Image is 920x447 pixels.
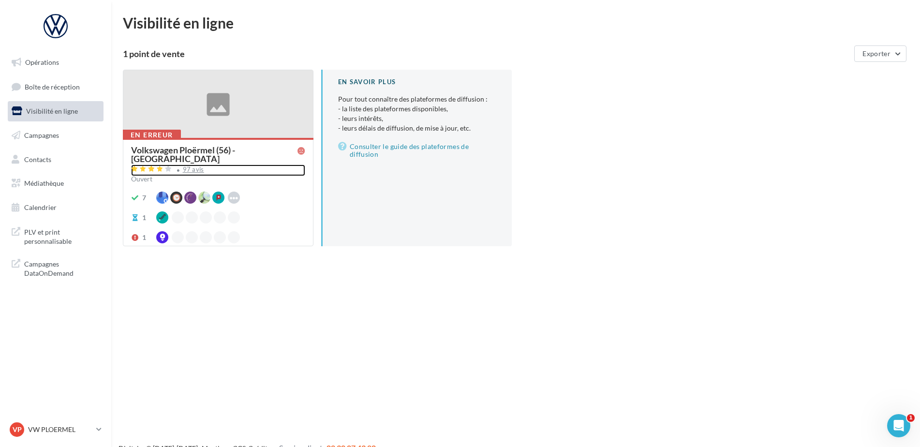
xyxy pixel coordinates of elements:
[25,58,59,66] span: Opérations
[862,49,890,58] span: Exporter
[123,15,908,30] div: Visibilité en ligne
[6,125,105,146] a: Campagnes
[24,225,100,246] span: PLV et print personnalisable
[183,166,204,173] div: 97 avis
[338,94,496,133] p: Pour tout connaître des plateformes de diffusion :
[907,414,915,422] span: 1
[26,107,78,115] span: Visibilité en ligne
[8,420,104,439] a: VP VW PLOERMEL
[6,197,105,218] a: Calendrier
[24,131,59,139] span: Campagnes
[338,104,496,114] li: - la liste des plateformes disponibles,
[6,52,105,73] a: Opérations
[24,155,51,163] span: Contacts
[131,164,305,176] a: 97 avis
[142,193,146,203] div: 7
[24,179,64,187] span: Médiathèque
[6,76,105,97] a: Boîte de réception
[887,414,910,437] iframe: Intercom live chat
[6,173,105,194] a: Médiathèque
[6,253,105,282] a: Campagnes DataOnDemand
[142,213,146,223] div: 1
[131,175,152,183] span: Ouvert
[338,77,496,87] div: En savoir plus
[24,257,100,278] span: Campagnes DataOnDemand
[338,141,496,160] a: Consulter le guide des plateformes de diffusion
[6,101,105,121] a: Visibilité en ligne
[24,203,57,211] span: Calendrier
[28,425,92,434] p: VW PLOERMEL
[123,49,850,58] div: 1 point de vente
[142,233,146,242] div: 1
[131,146,297,163] div: Volkswagen Ploërmel (56) - [GEOGRAPHIC_DATA]
[854,45,906,62] button: Exporter
[25,82,80,90] span: Boîte de réception
[338,123,496,133] li: - leurs délais de diffusion, de mise à jour, etc.
[13,425,22,434] span: VP
[6,149,105,170] a: Contacts
[6,222,105,250] a: PLV et print personnalisable
[338,114,496,123] li: - leurs intérêts,
[123,130,181,140] div: En erreur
